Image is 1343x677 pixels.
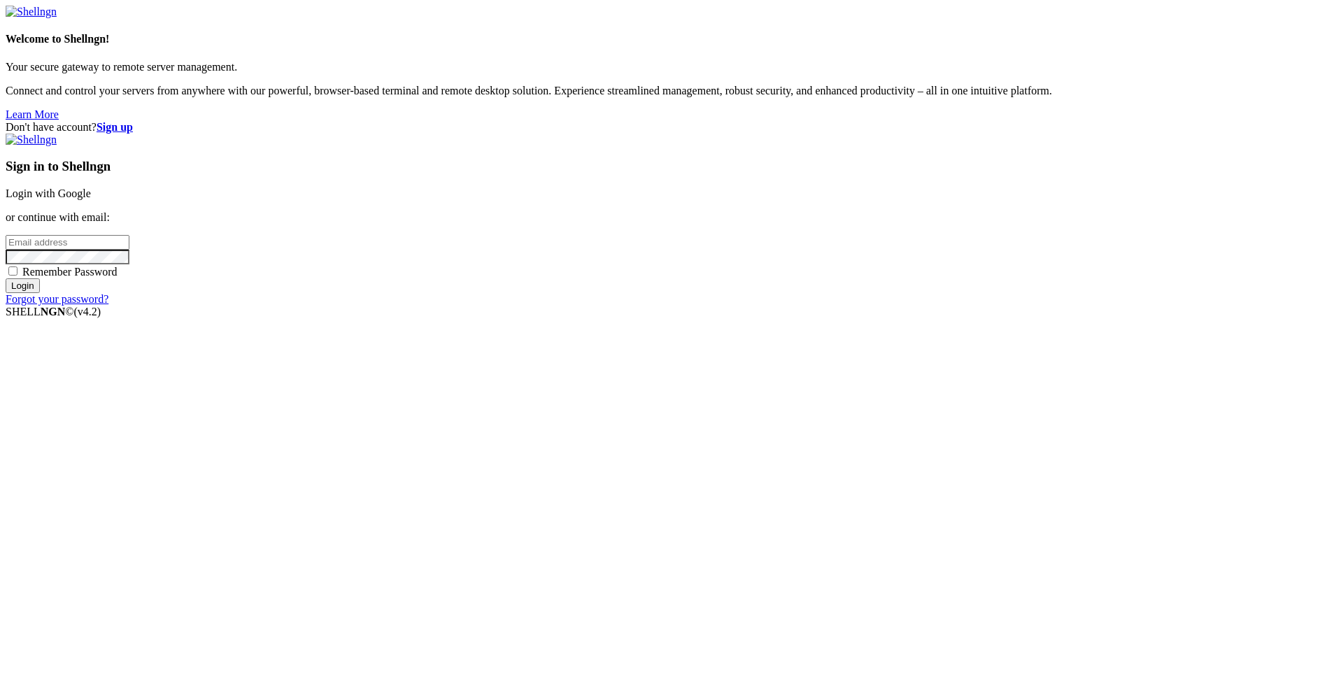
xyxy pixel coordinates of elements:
span: Remember Password [22,266,118,278]
a: Learn More [6,108,59,120]
p: Connect and control your servers from anywhere with our powerful, browser-based terminal and remo... [6,85,1337,97]
input: Email address [6,235,129,250]
p: or continue with email: [6,211,1337,224]
img: Shellngn [6,6,57,18]
a: Sign up [97,121,133,133]
b: NGN [41,306,66,318]
p: Your secure gateway to remote server management. [6,61,1337,73]
div: Don't have account? [6,121,1337,134]
h4: Welcome to Shellngn! [6,33,1337,45]
h3: Sign in to Shellngn [6,159,1337,174]
input: Remember Password [8,266,17,276]
a: Login with Google [6,187,91,199]
span: SHELL © [6,306,101,318]
img: Shellngn [6,134,57,146]
a: Forgot your password? [6,293,108,305]
input: Login [6,278,40,293]
span: 4.2.0 [74,306,101,318]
